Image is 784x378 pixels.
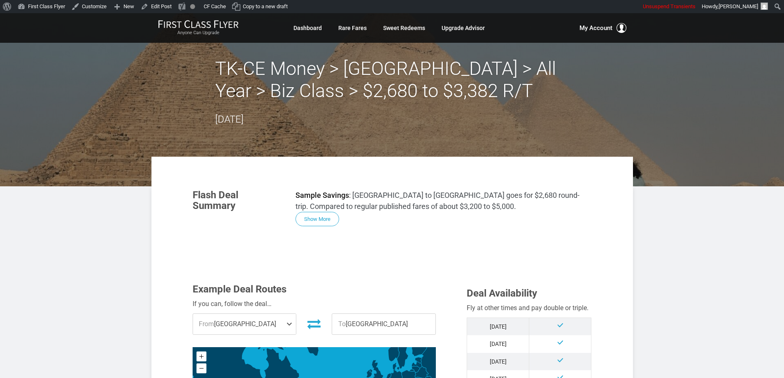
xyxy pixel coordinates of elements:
h3: Flash Deal Summary [193,190,283,211]
span: Deal Availability [467,288,537,299]
span: Unsuspend Transients [643,3,696,9]
img: First Class Flyer [158,20,239,28]
div: Fly at other times and pay double or triple. [467,303,591,313]
button: Invert Route Direction [302,315,326,333]
span: [GEOGRAPHIC_DATA] [193,314,296,334]
button: My Account [579,23,626,33]
path: Denmark [393,362,399,370]
span: [PERSON_NAME] [719,3,758,9]
path: Lithuania [412,366,420,372]
a: First Class FlyerAnyone Can Upgrade [158,20,239,36]
span: Example Deal Routes [193,283,286,295]
small: Anyone Can Upgrade [158,30,239,36]
a: Rare Fares [338,21,367,35]
td: [DATE] [467,335,529,352]
a: Upgrade Advisor [442,21,485,35]
path: Ireland [366,369,372,378]
a: Sweet Redeems [383,21,425,35]
h2: TK-CE Money > [GEOGRAPHIC_DATA] > All Year > Biz Class > $2,680 to $3,382 R/T [215,58,569,102]
span: My Account [579,23,612,33]
p: : [GEOGRAPHIC_DATA] to [GEOGRAPHIC_DATA] goes for $2,680 round-trip. Compared to regular publishe... [295,190,592,212]
button: Show More [295,212,339,226]
a: Dashboard [293,21,322,35]
time: [DATE] [215,114,244,125]
td: [DATE] [467,353,529,370]
span: To [338,320,346,328]
strong: Sample Savings [295,191,349,199]
span: From [199,320,214,328]
path: Estonia [415,357,422,363]
path: Latvia [412,362,422,368]
span: [GEOGRAPHIC_DATA] [332,314,435,334]
div: If you can, follow the deal… [193,299,436,309]
td: [DATE] [467,318,529,335]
